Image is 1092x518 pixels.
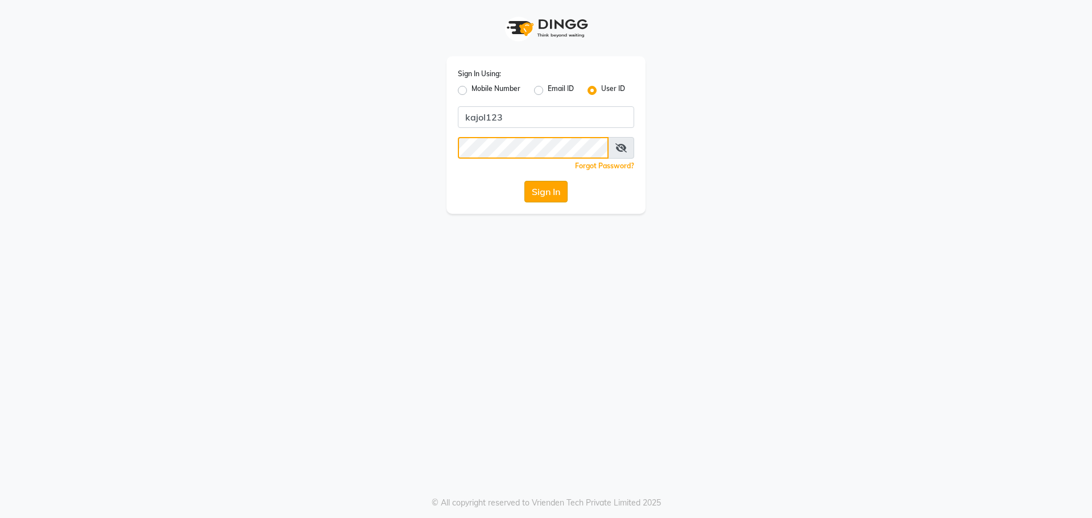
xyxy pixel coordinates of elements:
input: Username [458,137,609,159]
label: Email ID [548,84,574,97]
label: User ID [601,84,625,97]
label: Sign In Using: [458,69,501,79]
button: Sign In [524,181,568,202]
a: Forgot Password? [575,161,634,170]
input: Username [458,106,634,128]
img: logo1.svg [500,11,591,45]
label: Mobile Number [471,84,520,97]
